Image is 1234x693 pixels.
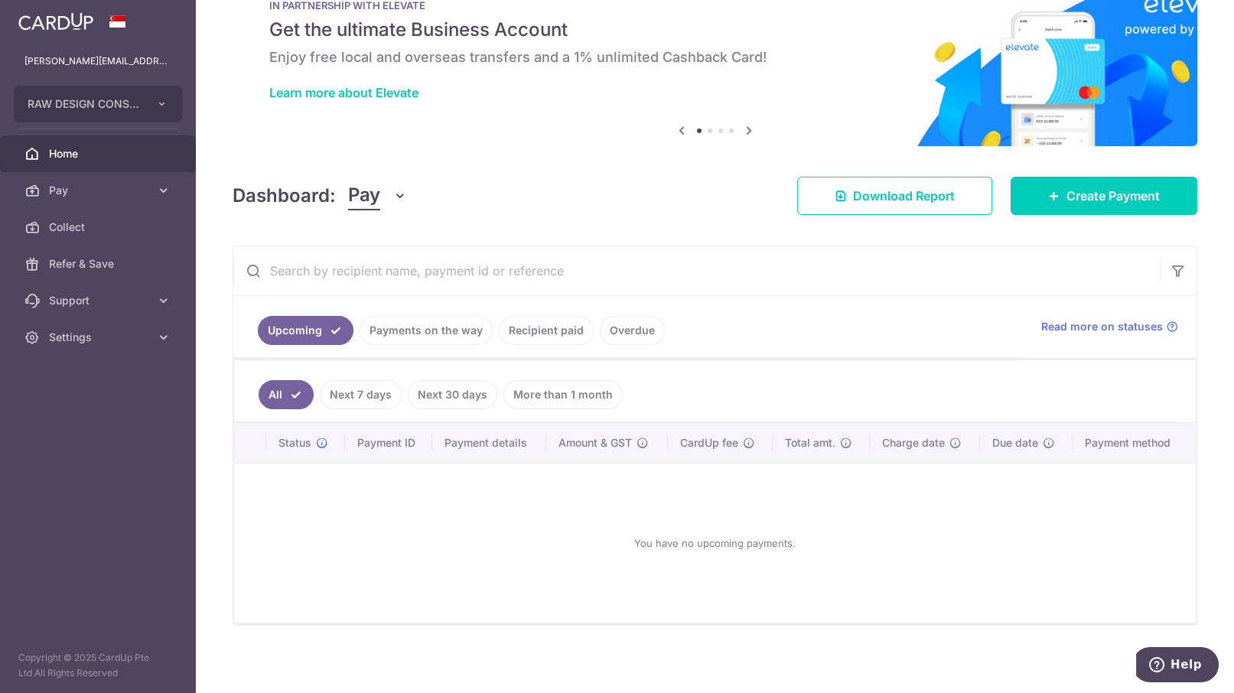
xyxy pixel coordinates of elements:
[600,316,665,345] a: Overdue
[882,435,945,451] span: Charge date
[1136,647,1219,685] iframe: Opens a widget where you can find more information
[269,85,418,100] a: Learn more about Elevate
[49,183,150,198] span: Pay
[1073,423,1196,463] th: Payment method
[233,246,1160,295] input: Search by recipient name, payment id or reference
[408,380,497,409] a: Next 30 days
[252,476,1177,610] div: You have no upcoming payments.
[49,256,150,272] span: Refer & Save
[348,181,407,210] button: Pay
[360,316,493,345] a: Payments on the way
[49,220,150,235] span: Collect
[348,181,380,210] span: Pay
[1011,177,1197,215] a: Create Payment
[1041,319,1178,334] a: Read more on statuses
[680,435,738,451] span: CardUp fee
[269,48,1161,67] h6: Enjoy free local and overseas transfers and a 1% unlimited Cashback Card!
[49,330,150,345] span: Settings
[269,18,1161,42] h5: Get the ultimate Business Account
[499,316,594,345] a: Recipient paid
[28,96,141,112] span: RAW DESIGN CONSULTANTS PTE. LTD.
[432,423,545,463] th: Payment details
[992,435,1038,451] span: Due date
[233,182,336,210] h4: Dashboard:
[49,293,150,308] span: Support
[558,435,632,451] span: Amount & GST
[785,435,835,451] span: Total amt.
[24,54,171,69] p: [PERSON_NAME][EMAIL_ADDRESS][DOMAIN_NAME]
[797,177,992,215] a: Download Report
[1041,319,1163,334] span: Read more on statuses
[18,12,93,31] img: CardUp
[1066,187,1160,205] span: Create Payment
[278,435,311,451] span: Status
[320,380,402,409] a: Next 7 days
[853,187,955,205] span: Download Report
[258,316,353,345] a: Upcoming
[49,146,150,161] span: Home
[259,380,314,409] a: All
[503,380,623,409] a: More than 1 month
[345,423,432,463] th: Payment ID
[14,86,182,122] button: RAW DESIGN CONSULTANTS PTE. LTD.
